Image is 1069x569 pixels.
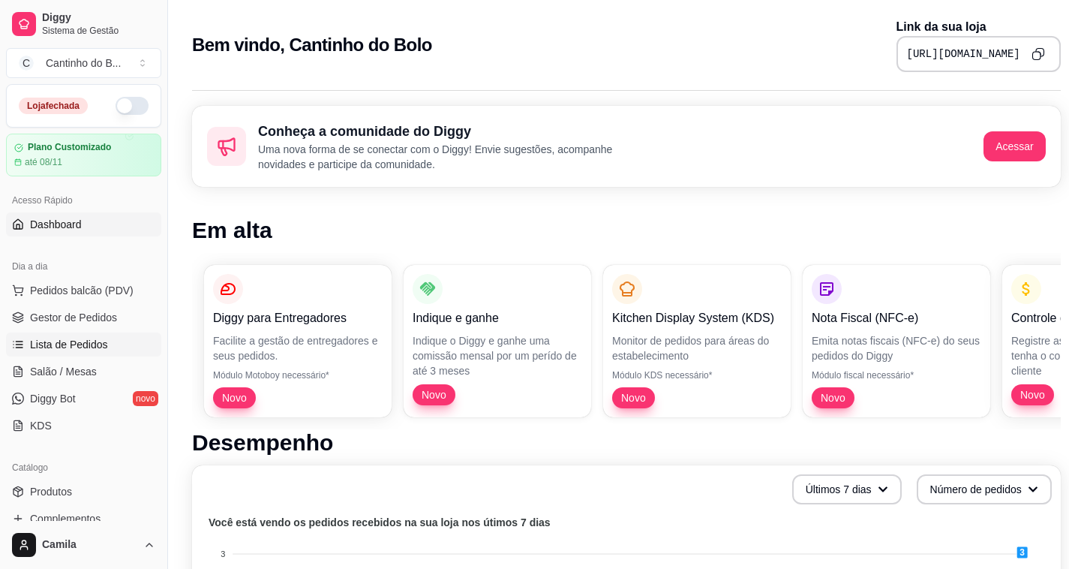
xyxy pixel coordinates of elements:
article: até 08/11 [25,156,62,168]
button: Acessar [983,131,1046,161]
p: Uma nova forma de se conectar com o Diggy! Envie sugestões, acompanhe novidades e participe da co... [258,142,642,172]
p: Indique e ganhe [413,309,582,327]
span: Novo [815,390,851,405]
span: Pedidos balcão (PDV) [30,283,134,298]
button: Select a team [6,48,161,78]
button: Copy to clipboard [1026,42,1050,66]
div: Loja fechada [19,98,88,114]
a: DiggySistema de Gestão [6,6,161,42]
button: Camila [6,527,161,563]
span: Gestor de Pedidos [30,310,117,325]
button: Nota Fiscal (NFC-e)Emita notas fiscais (NFC-e) do seus pedidos do DiggyMódulo fiscal necessário*Novo [803,265,990,417]
p: Emita notas fiscais (NFC-e) do seus pedidos do Diggy [812,333,981,363]
span: Novo [416,387,452,402]
span: Salão / Mesas [30,364,97,379]
p: Monitor de pedidos para áreas do estabelecimento [612,333,782,363]
span: Sistema de Gestão [42,25,155,37]
a: Gestor de Pedidos [6,306,161,330]
h1: Desempenho [192,429,1061,456]
button: Número de pedidos [917,474,1052,504]
p: Nota Fiscal (NFC-e) [812,309,981,327]
span: Camila [42,538,137,552]
span: C [19,56,34,71]
p: Facilite a gestão de entregadores e seus pedidos. [213,333,383,363]
div: Dia a dia [6,254,161,278]
div: Cantinho do B ... [46,56,121,71]
p: Módulo Motoboy necessário* [213,369,383,381]
button: Kitchen Display System (KDS)Monitor de pedidos para áreas do estabelecimentoMódulo KDS necessário... [603,265,791,417]
span: Complementos [30,511,101,526]
div: Catálogo [6,456,161,480]
span: Novo [1014,387,1051,402]
p: Módulo fiscal necessário* [812,369,981,381]
span: Novo [615,390,652,405]
text: Você está vendo os pedidos recebidos na sua loja nos útimos 7 dias [209,516,551,528]
pre: [URL][DOMAIN_NAME] [907,47,1020,62]
span: Lista de Pedidos [30,337,108,352]
button: Diggy para EntregadoresFacilite a gestão de entregadores e seus pedidos.Módulo Motoboy necessário... [204,265,392,417]
button: Últimos 7 dias [792,474,902,504]
button: Pedidos balcão (PDV) [6,278,161,303]
a: Produtos [6,480,161,504]
button: Alterar Status [116,97,149,115]
a: Dashboard [6,212,161,236]
p: Diggy para Entregadores [213,309,383,327]
p: Kitchen Display System (KDS) [612,309,782,327]
span: Produtos [30,484,72,499]
span: Novo [216,390,253,405]
span: Diggy [42,11,155,25]
a: KDS [6,414,161,438]
span: KDS [30,418,52,433]
div: Acesso Rápido [6,188,161,212]
tspan: 3 [221,549,225,558]
h1: Em alta [192,217,1061,244]
a: Diggy Botnovo [6,387,161,411]
article: Plano Customizado [28,142,111,153]
a: Plano Customizadoaté 08/11 [6,134,161,176]
p: Link da sua loja [896,18,1061,36]
h2: Bem vindo, Cantinho do Bolo [192,33,432,57]
p: Módulo KDS necessário* [612,369,782,381]
a: Salão / Mesas [6,360,161,384]
a: Lista de Pedidos [6,333,161,357]
span: Dashboard [30,217,82,232]
h2: Conheça a comunidade do Diggy [258,121,642,142]
button: Indique e ganheIndique o Diggy e ganhe uma comissão mensal por um perído de até 3 mesesNovo [404,265,591,417]
p: Indique o Diggy e ganhe uma comissão mensal por um perído de até 3 meses [413,333,582,378]
a: Complementos [6,507,161,531]
span: Diggy Bot [30,391,76,406]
